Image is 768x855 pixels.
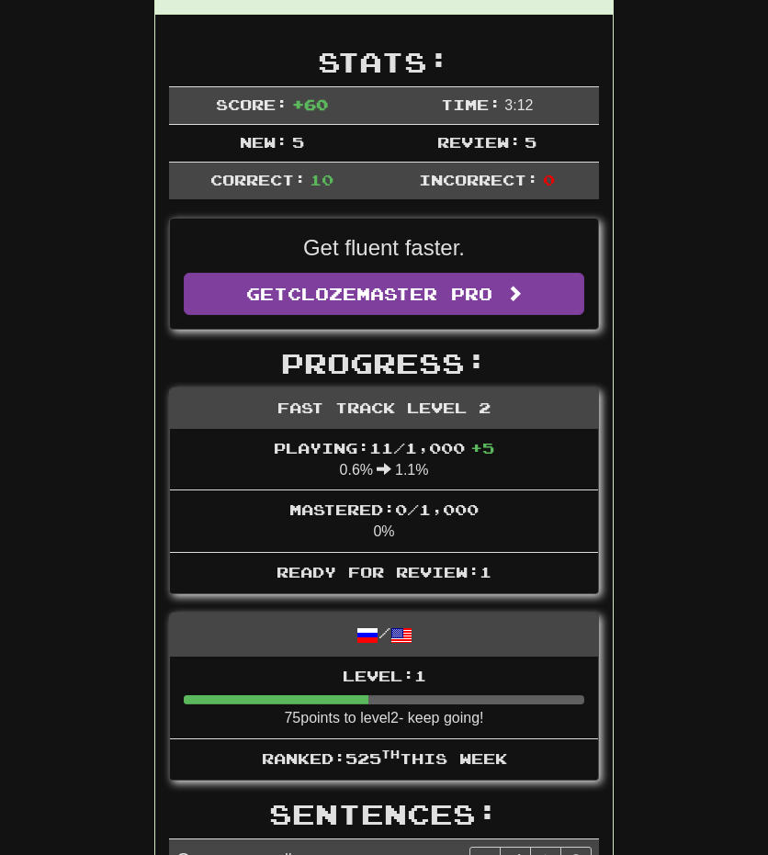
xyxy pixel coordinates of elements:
li: 75 points to level 2 - keep going! [170,657,598,739]
span: 0 [543,171,555,188]
h2: Stats: [169,47,599,77]
span: Time: [441,96,501,113]
span: Playing: 11 / 1,000 [274,439,494,456]
span: Mastered: 0 / 1,000 [289,501,479,518]
div: / [170,613,598,657]
span: 3 : 12 [504,97,533,113]
span: Score: [216,96,288,113]
a: GetClozemaster Pro [184,273,584,315]
span: 5 [525,133,536,151]
span: 10 [310,171,333,188]
span: New: [240,133,288,151]
p: Get fluent faster. [184,232,584,264]
div: Fast Track Level 2 [170,388,598,429]
span: Level: 1 [343,667,426,684]
span: 5 [292,133,304,151]
span: Ready for Review: 1 [277,563,491,580]
sup: th [381,748,400,760]
h2: Progress: [169,348,599,378]
span: Incorrect: [419,171,538,188]
span: + 60 [292,96,328,113]
span: + 5 [470,439,494,456]
span: Correct: [210,171,306,188]
li: 0.6% 1.1% [170,429,598,491]
h2: Sentences: [169,799,599,829]
li: 0% [170,489,598,553]
span: Clozemaster Pro [288,284,492,304]
span: Ranked: 525 this week [262,749,507,767]
span: Review: [437,133,521,151]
